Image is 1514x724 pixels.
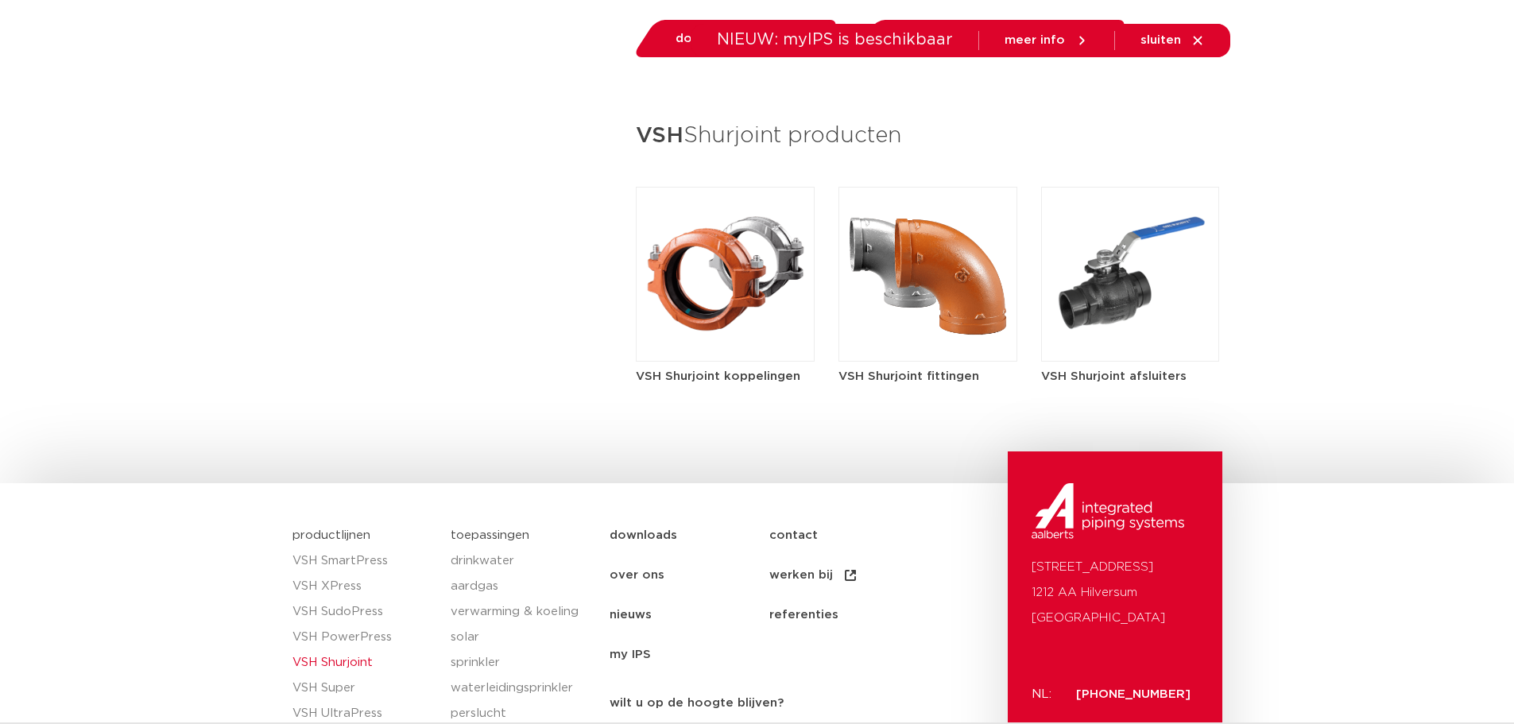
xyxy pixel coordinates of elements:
[451,625,594,650] a: solar
[451,650,594,676] a: sprinkler
[934,57,985,122] a: services
[610,595,769,635] a: nieuws
[292,574,436,599] a: VSH XPress
[292,548,436,574] a: VSH SmartPress
[1032,555,1198,631] p: [STREET_ADDRESS] 1212 AA Hilversum [GEOGRAPHIC_DATA]
[451,599,594,625] a: verwarming & koeling
[610,516,769,556] a: downloads
[292,676,436,701] a: VSH Super
[1041,268,1220,385] a: VSH Shurjoint afsluiters
[451,548,594,574] a: drinkwater
[1005,33,1089,48] a: meer info
[610,556,769,595] a: over ons
[540,57,605,122] a: producten
[451,574,594,599] a: aardgas
[1041,368,1220,385] h5: VSH Shurjoint afsluiters
[1005,34,1065,46] span: meer info
[292,625,436,650] a: VSH PowerPress
[769,516,929,556] a: contact
[636,368,815,385] h5: VSH Shurjoint koppelingen
[451,676,594,701] a: waterleidingsprinkler
[540,57,1071,122] nav: Menu
[834,57,902,122] a: downloads
[1032,682,1057,707] p: NL:
[610,697,784,709] strong: wilt u op de hoogte blijven?
[719,57,803,122] a: toepassingen
[1140,33,1205,48] a: sluiten
[637,57,687,122] a: markten
[292,650,436,676] a: VSH Shurjoint
[1140,34,1181,46] span: sluiten
[717,32,953,48] span: NIEUW: myIPS is beschikbaar
[838,368,1017,385] h5: VSH Shurjoint fittingen
[769,556,929,595] a: werken bij
[292,529,370,541] a: productlijnen
[610,635,769,675] a: my IPS
[636,268,815,385] a: VSH Shurjoint koppelingen
[838,268,1017,385] a: VSH Shurjoint fittingen
[451,529,529,541] a: toepassingen
[610,516,1000,675] nav: Menu
[1016,57,1071,122] a: over ons
[636,125,683,147] strong: VSH
[292,599,436,625] a: VSH SudoPress
[769,595,929,635] a: referenties
[636,118,1220,155] h3: Shurjoint producten
[1076,688,1191,700] a: [PHONE_NUMBER]
[1151,57,1167,122] div: my IPS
